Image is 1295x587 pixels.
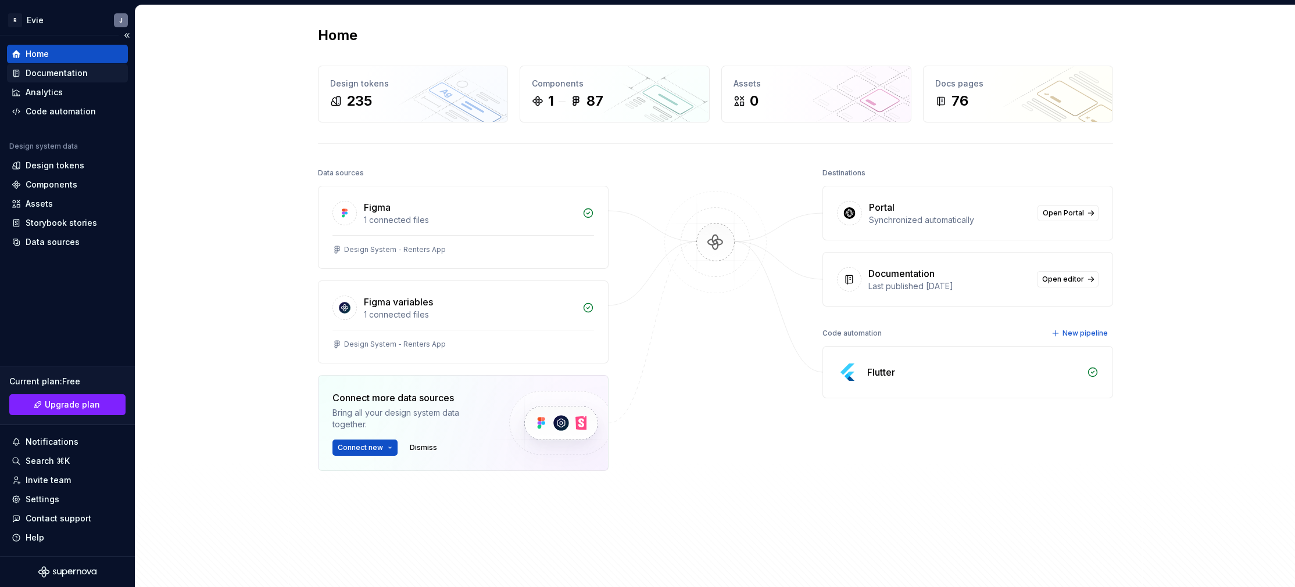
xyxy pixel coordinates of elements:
button: Search ⌘K [7,452,128,470]
a: Code automation [7,102,128,121]
a: Figma1 connected filesDesign System - Renters App [318,186,609,269]
div: Design System - Renters App [344,245,446,254]
div: Current plan : Free [9,376,126,387]
svg: Supernova Logo [38,566,96,578]
a: Design tokens [7,156,128,175]
div: Data sources [318,165,364,181]
div: Components [26,179,77,190]
div: Notifications [26,436,78,448]
a: Upgrade plan [9,394,126,415]
div: 76 [951,92,968,110]
div: Invite team [26,474,71,486]
div: Code automation [822,325,882,341]
a: Storybook stories [7,214,128,232]
span: Open Portal [1043,208,1084,218]
a: Data sources [7,233,128,251]
div: 1 connected files [364,214,575,226]
button: New pipeline [1048,325,1113,341]
div: R [8,13,22,27]
div: 235 [346,92,372,110]
div: Design system data [9,142,78,151]
div: Documentation [868,267,935,280]
span: Open editor [1042,275,1084,284]
span: New pipeline [1063,329,1108,338]
div: Docs pages [935,78,1101,89]
div: Code automation [26,106,96,117]
div: J [119,16,123,25]
button: Collapse sidebar [119,27,135,44]
button: Dismiss [405,440,442,456]
a: Open editor [1037,271,1099,287]
div: Design tokens [26,160,84,171]
a: Assets0 [721,66,911,123]
span: Connect new [338,443,383,452]
div: Storybook stories [26,217,97,229]
a: Design tokens235 [318,66,508,123]
div: Components [532,78,697,89]
div: Evie [27,15,44,26]
a: Invite team [7,471,128,489]
button: Notifications [7,433,128,451]
a: Documentation [7,64,128,82]
button: Connect new [332,440,398,456]
button: REvieJ [2,8,133,33]
div: Help [26,532,44,543]
a: Docs pages76 [923,66,1113,123]
a: Home [7,45,128,63]
div: Bring all your design system data together. [332,407,489,430]
a: Assets [7,195,128,213]
h2: Home [318,26,357,45]
div: Destinations [822,165,865,181]
span: Dismiss [410,443,437,452]
div: Documentation [26,67,88,79]
div: Search ⌘K [26,455,70,467]
div: Analytics [26,87,63,98]
div: 1 [548,92,554,110]
div: Last published [DATE] [868,280,1030,292]
button: Contact support [7,509,128,528]
button: Help [7,528,128,547]
a: Components [7,175,128,194]
div: Home [26,48,49,60]
a: Open Portal [1038,205,1099,221]
a: Settings [7,490,128,509]
div: 1 connected files [364,309,575,320]
div: Synchronized automatically [869,214,1031,226]
div: Figma [364,200,391,214]
div: Assets [26,198,53,210]
div: Design tokens [330,78,496,89]
div: Assets [734,78,899,89]
div: Figma variables [364,295,433,309]
div: Settings [26,494,59,505]
div: 87 [586,92,603,110]
div: Connect more data sources [332,391,489,405]
div: Contact support [26,513,91,524]
a: Components187 [520,66,710,123]
a: Figma variables1 connected filesDesign System - Renters App [318,280,609,363]
div: Flutter [867,365,895,379]
div: 0 [750,92,759,110]
div: Data sources [26,236,80,248]
div: Portal [869,200,895,214]
a: Analytics [7,83,128,102]
div: Design System - Renters App [344,340,446,349]
span: Upgrade plan [45,399,100,410]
